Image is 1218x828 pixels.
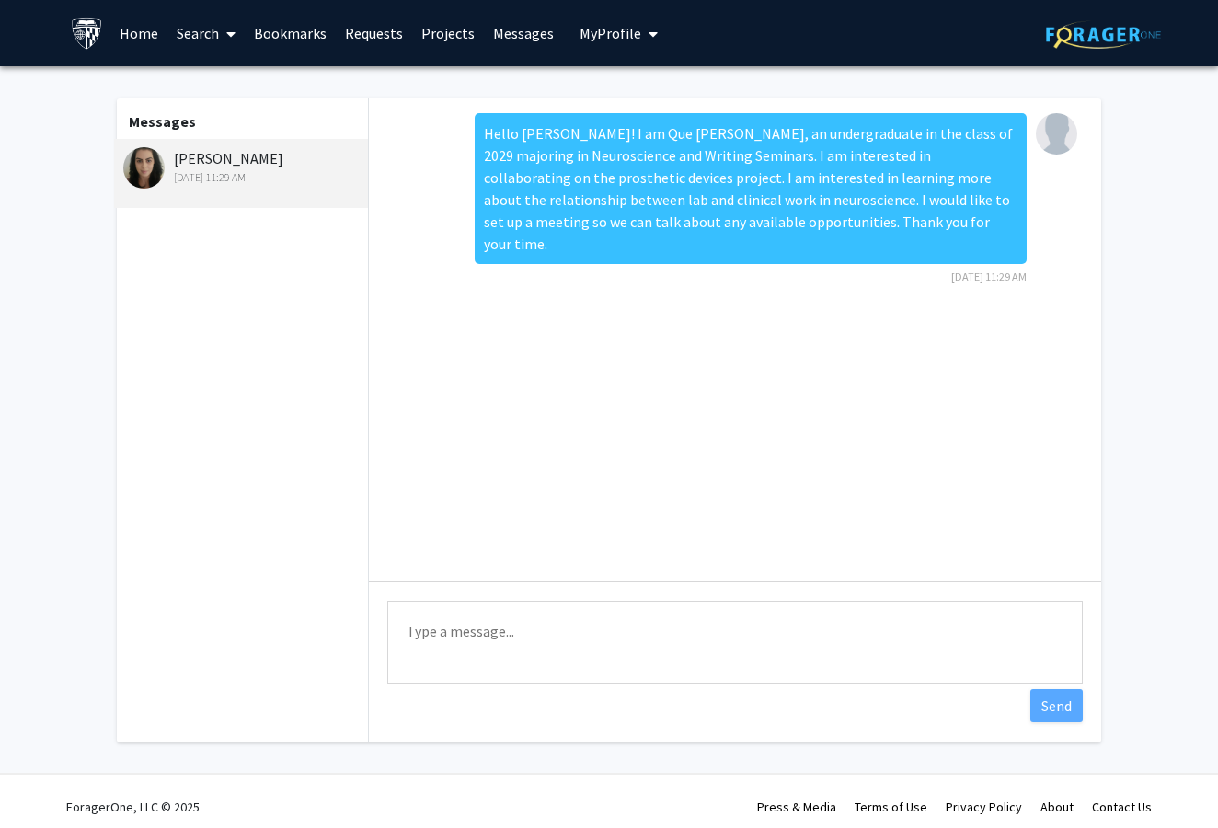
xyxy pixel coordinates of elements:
[387,601,1083,684] textarea: Message
[1046,20,1161,49] img: ForagerOne Logo
[412,1,484,65] a: Projects
[14,745,78,814] iframe: Chat
[855,799,927,815] a: Terms of Use
[123,169,363,186] div: [DATE] 11:29 AM
[580,24,641,42] span: My Profile
[475,113,1027,264] div: Hello [PERSON_NAME]! I am Que [PERSON_NAME], an undergraduate in the class of 2029 majoring in Ne...
[484,1,563,65] a: Messages
[1092,799,1152,815] a: Contact Us
[245,1,336,65] a: Bookmarks
[757,799,836,815] a: Press & Media
[946,799,1022,815] a: Privacy Policy
[71,17,103,50] img: Johns Hopkins University Logo
[951,270,1027,283] span: [DATE] 11:29 AM
[123,147,363,186] div: [PERSON_NAME]
[1030,689,1083,722] button: Send
[1036,113,1077,155] img: Que Avery
[1040,799,1074,815] a: About
[110,1,167,65] a: Home
[167,1,245,65] a: Search
[336,1,412,65] a: Requests
[129,112,196,131] b: Messages
[123,147,165,189] img: Dian Dukum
